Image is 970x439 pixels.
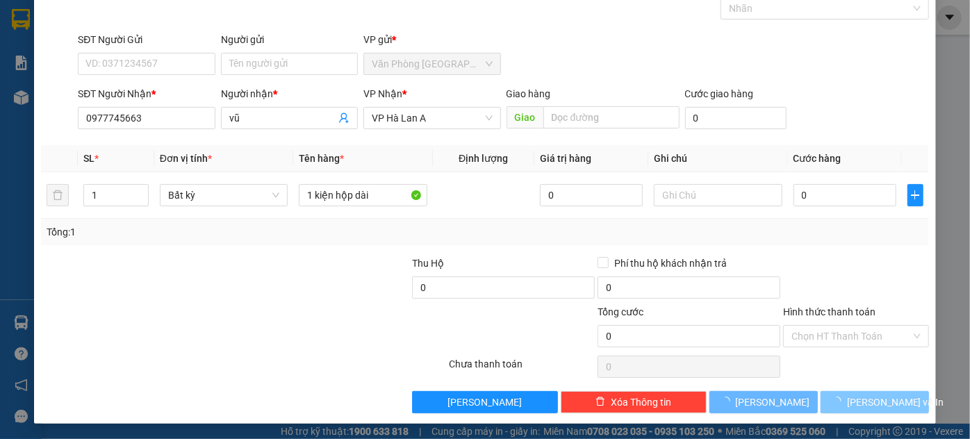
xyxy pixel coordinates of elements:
span: VP Nhận [363,88,402,99]
span: Phí thu hộ khách nhận trả [609,256,732,271]
span: Giao hàng [507,88,551,99]
input: VD: Bàn, Ghế [299,184,427,206]
th: Ghi chú [648,145,788,172]
span: Văn Phòng Sài Gòn [372,53,492,74]
div: Chưa thanh toán [448,356,597,381]
input: 0 [540,184,643,206]
span: VP Hà Lan A [372,108,492,129]
div: Người nhận [221,86,358,101]
span: Định lượng [459,153,508,164]
button: delete [47,184,69,206]
span: plus [908,190,923,201]
span: user-add [338,113,350,124]
span: Giá trị hàng [540,153,591,164]
button: [PERSON_NAME] và In [821,391,929,413]
div: VP gửi [363,32,500,47]
span: Tổng cước [598,306,643,317]
span: [PERSON_NAME] [448,395,523,410]
span: delete [595,397,605,408]
li: In ngày: 12:36 14/10 [7,103,161,122]
input: Ghi Chú [654,184,782,206]
span: Thu Hộ [412,258,444,269]
span: Đơn vị tính [160,153,212,164]
span: Giao [507,106,543,129]
span: Xóa Thông tin [611,395,671,410]
span: Tên hàng [299,153,344,164]
label: Cước giao hàng [685,88,754,99]
input: Dọc đường [543,106,680,129]
div: SĐT Người Nhận [78,86,215,101]
input: Cước giao hàng [685,107,787,129]
span: SL [83,153,94,164]
span: Cước hàng [794,153,841,164]
button: plus [907,184,924,206]
button: [PERSON_NAME] [412,391,558,413]
button: [PERSON_NAME] [709,391,818,413]
div: Người gửi [221,32,358,47]
span: loading [721,397,736,406]
label: Hình thức thanh toán [783,306,876,317]
li: Thảo Lan [7,83,161,103]
div: Tổng: 1 [47,224,375,240]
span: [PERSON_NAME] [736,395,810,410]
span: [PERSON_NAME] và In [847,395,944,410]
span: loading [832,397,847,406]
span: Bất kỳ [168,185,280,206]
div: SĐT Người Gửi [78,32,215,47]
button: deleteXóa Thông tin [561,391,707,413]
